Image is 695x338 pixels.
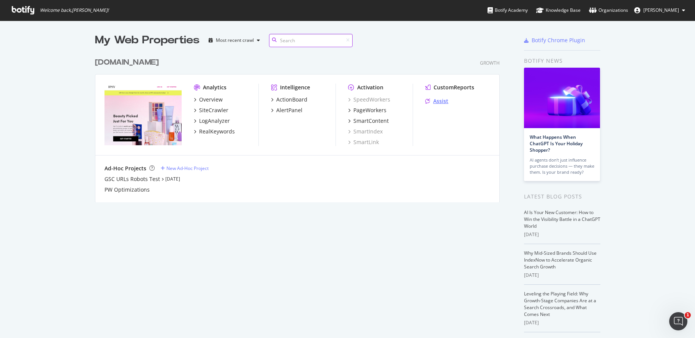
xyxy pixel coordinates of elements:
a: Leveling the Playing Field: Why Growth-Stage Companies Are at a Search Crossroads, and What Comes... [524,290,596,317]
img: What Happens When ChatGPT Is Your Holiday Shopper? [524,68,600,128]
a: GSC URLs Robots Test [104,175,160,183]
div: ActionBoard [276,96,307,103]
a: LogAnalyzer [194,117,230,125]
a: SmartIndex [348,128,383,135]
a: PageWorkers [348,106,386,114]
a: Botify Chrome Plugin [524,36,585,44]
div: Domain: [DOMAIN_NAME] [20,20,84,26]
div: grid [95,48,506,202]
div: Growth [480,60,500,66]
span: 1 [685,312,691,318]
a: New Ad-Hoc Project [161,165,209,171]
a: Assist [425,97,448,105]
div: Knowledge Base [536,6,581,14]
div: Latest Blog Posts [524,192,600,201]
input: Search [269,34,353,47]
div: Most recent crawl [216,38,254,43]
a: AI Is Your New Customer: How to Win the Visibility Battle in a ChatGPT World [524,209,600,229]
div: [DATE] [524,319,600,326]
a: PW Optimizations [104,186,150,194]
div: Keywords by Traffic [85,45,125,50]
div: SiteCrawler [199,106,228,114]
img: logo_orange.svg [12,12,18,18]
img: ipsy.com [104,84,182,145]
div: Intelligence [280,84,310,91]
a: [DOMAIN_NAME] [95,57,162,68]
img: website_grey.svg [12,20,18,26]
div: Botify Academy [488,6,528,14]
div: Assist [433,97,448,105]
a: SpeedWorkers [348,96,390,103]
span: Maddie Aberman [643,7,679,13]
a: SiteCrawler [194,106,228,114]
a: RealKeywords [194,128,235,135]
div: RealKeywords [199,128,235,135]
div: Organizations [589,6,628,14]
iframe: Intercom live chat [669,312,687,330]
span: Welcome back, [PERSON_NAME] ! [40,7,109,13]
div: New Ad-Hoc Project [166,165,209,171]
div: SmartContent [353,117,389,125]
div: Analytics [203,84,226,91]
a: Why Mid-Sized Brands Should Use IndexNow to Accelerate Organic Search Growth [524,250,597,270]
a: [DATE] [165,176,180,182]
button: [PERSON_NAME] [628,4,691,16]
a: SmartLink [348,138,379,146]
div: My Web Properties [95,33,199,48]
div: [DATE] [524,231,600,238]
div: [DOMAIN_NAME] [95,57,159,68]
div: v 4.0.25 [21,12,37,18]
a: Overview [194,96,223,103]
div: PageWorkers [353,106,386,114]
a: ActionBoard [271,96,307,103]
div: Botify Chrome Plugin [532,36,585,44]
a: CustomReports [425,84,474,91]
div: CustomReports [434,84,474,91]
div: Botify news [524,57,600,65]
div: AI agents don’t just influence purchase decisions — they make them. Is your brand ready? [530,157,594,175]
img: tab_keywords_by_traffic_grey.svg [77,44,83,50]
a: SmartContent [348,117,389,125]
div: Activation [357,84,383,91]
div: LogAnalyzer [199,117,230,125]
div: Overview [199,96,223,103]
img: tab_domain_overview_orange.svg [22,44,28,50]
div: AlertPanel [276,106,302,114]
button: Most recent crawl [206,34,263,46]
div: [DATE] [524,272,600,279]
div: Domain Overview [30,45,68,50]
a: What Happens When ChatGPT Is Your Holiday Shopper? [530,134,583,153]
div: Ad-Hoc Projects [104,165,146,172]
a: AlertPanel [271,106,302,114]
